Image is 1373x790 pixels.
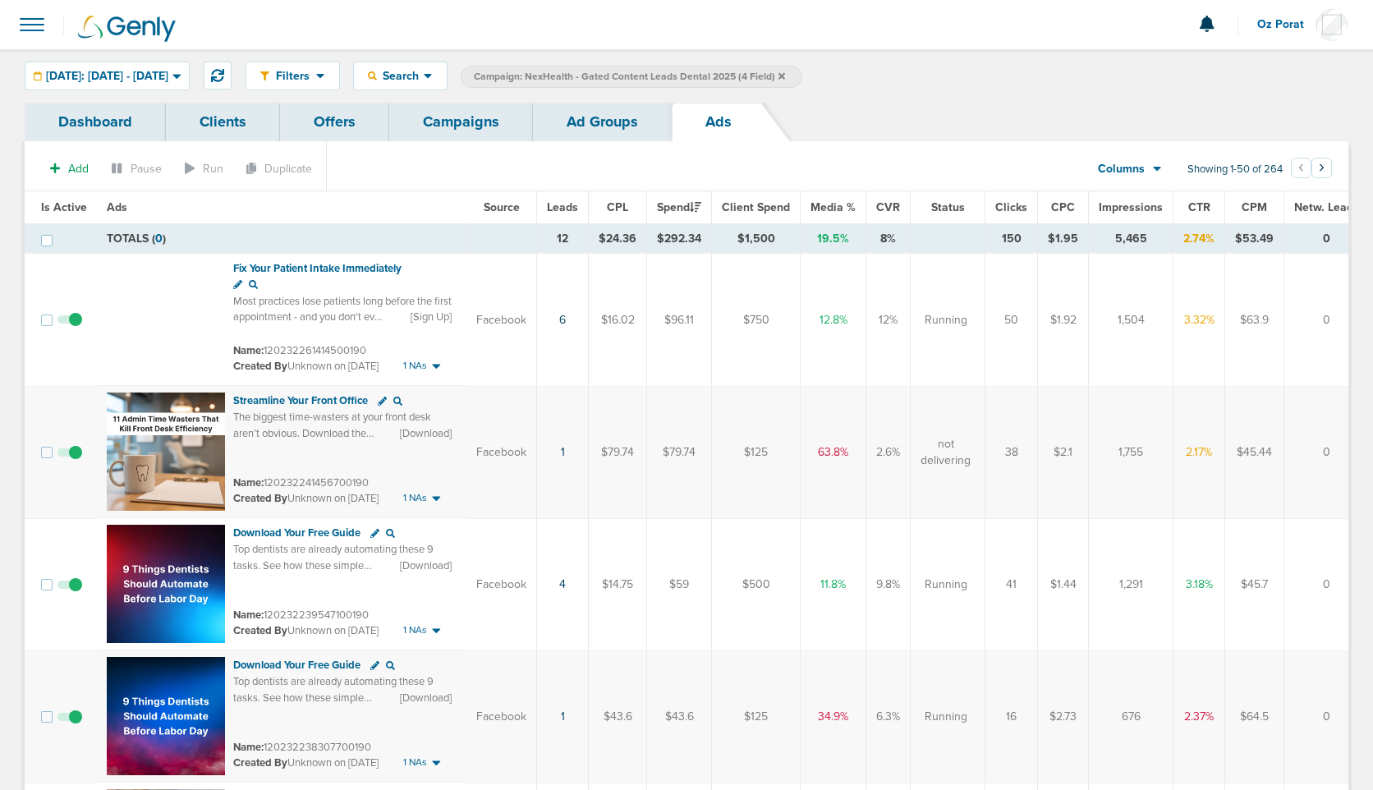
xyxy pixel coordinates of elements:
[389,103,533,141] a: Campaigns
[647,254,712,387] td: $96.11
[1038,386,1089,518] td: $2.1
[722,200,790,214] span: Client Spend
[233,623,379,638] small: Unknown on [DATE]
[712,650,801,783] td: $125
[280,103,389,141] a: Offers
[25,103,166,141] a: Dashboard
[921,436,971,468] span: not delivering
[1225,518,1284,650] td: $45.7
[41,200,87,214] span: Is Active
[1225,224,1284,254] td: $53.49
[166,103,280,141] a: Clients
[1225,386,1284,518] td: $45.44
[607,200,628,214] span: CPL
[647,386,712,518] td: $79.74
[985,386,1038,518] td: 38
[712,518,801,650] td: $500
[400,426,452,441] span: [Download]
[233,394,368,407] span: Streamline Your Front Office
[1089,518,1173,650] td: 1,291
[1291,160,1332,180] ul: Pagination
[672,103,765,141] a: Ads
[107,393,225,511] img: Ad image
[233,526,360,540] span: Download Your Free Guide
[1257,19,1316,30] span: Oz Porat
[985,254,1038,387] td: 50
[1038,224,1089,254] td: $1.95
[866,224,911,254] td: 8%
[561,710,565,723] a: 1
[233,359,379,374] small: Unknown on [DATE]
[1187,163,1283,177] span: Showing 1-50 of 264
[801,224,866,254] td: 19.5%
[985,518,1038,650] td: 41
[866,650,911,783] td: 6.3%
[484,200,520,214] span: Source
[233,609,369,622] small: 120232239547100190
[97,224,466,254] td: TOTALS ( )
[866,518,911,650] td: 9.8%
[1225,254,1284,387] td: $63.9
[647,518,712,650] td: $59
[931,200,965,214] span: Status
[233,741,371,754] small: 120232238307700190
[403,623,427,637] span: 1 NAs
[233,491,379,506] small: Unknown on [DATE]
[801,254,866,387] td: 12.8%
[925,709,967,725] span: Running
[466,650,537,783] td: Facebook
[589,224,647,254] td: $24.36
[647,650,712,783] td: $43.6
[647,224,712,254] td: $292.34
[233,659,360,672] span: Download Your Free Guide
[925,576,967,593] span: Running
[233,476,369,489] small: 120232241456700190
[269,69,316,83] span: Filters
[403,359,427,373] span: 1 NAs
[466,254,537,387] td: Facebook
[466,518,537,650] td: Facebook
[925,312,967,328] span: Running
[712,386,801,518] td: $125
[233,344,264,357] span: Name:
[233,675,450,752] span: Top dentists are already automating these 9 tasks. See how these simple changes can save your sta...
[866,254,911,387] td: 12%
[589,254,647,387] td: $16.02
[233,295,452,372] span: Most practices lose patients long before the first appointment - and you don't even know it. Disc...
[403,756,427,769] span: 1 NAs
[589,386,647,518] td: $79.74
[411,310,452,324] span: [Sign Up]
[1173,518,1225,650] td: 3.18%
[155,232,163,246] span: 0
[1089,224,1173,254] td: 5,465
[41,157,98,181] button: Add
[107,657,225,775] img: Ad image
[400,691,452,705] span: [Download]
[233,624,287,637] span: Created By
[810,200,856,214] span: Media %
[1294,200,1359,214] span: Netw. Leads
[547,200,578,214] span: Leads
[233,492,287,505] span: Created By
[1188,200,1210,214] span: CTR
[107,260,225,379] img: Ad image
[233,609,264,622] span: Name:
[801,518,866,650] td: 11.8%
[403,491,427,505] span: 1 NAs
[1038,254,1089,387] td: $1.92
[233,476,264,489] span: Name:
[233,741,264,754] span: Name:
[995,200,1027,214] span: Clicks
[233,360,287,373] span: Created By
[107,200,127,214] span: Ads
[866,386,911,518] td: 2.6%
[561,445,565,459] a: 1
[46,71,168,82] span: [DATE]: [DATE] - [DATE]
[533,103,672,141] a: Ad Groups
[1242,200,1267,214] span: CPM
[466,386,537,518] td: Facebook
[985,650,1038,783] td: 16
[1089,386,1173,518] td: 1,755
[1173,386,1225,518] td: 2.17%
[801,650,866,783] td: 34.9%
